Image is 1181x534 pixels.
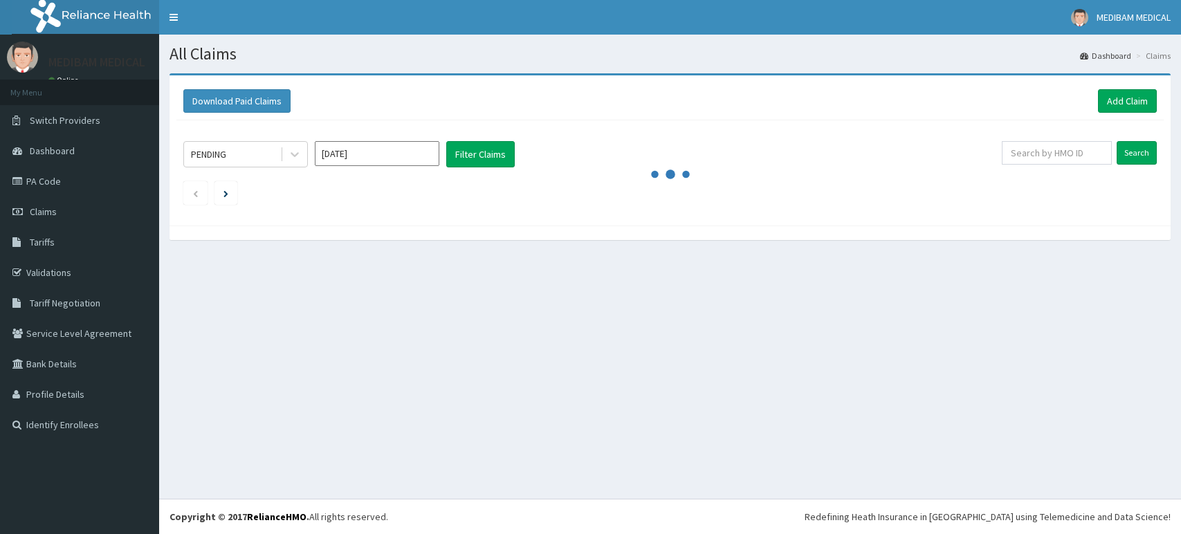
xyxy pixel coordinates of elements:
input: Search [1117,141,1157,165]
span: Dashboard [30,145,75,157]
span: Switch Providers [30,114,100,127]
strong: Copyright © 2017 . [170,510,309,523]
button: Download Paid Claims [183,89,291,113]
footer: All rights reserved. [159,499,1181,534]
h1: All Claims [170,45,1171,63]
span: MEDIBAM MEDICAL [1097,11,1171,24]
div: PENDING [191,147,226,161]
span: Tariffs [30,236,55,248]
a: Online [48,75,82,85]
img: User Image [7,42,38,73]
input: Search by HMO ID [1002,141,1112,165]
a: Previous page [192,187,199,199]
a: Dashboard [1080,50,1131,62]
svg: audio-loading [650,154,691,195]
a: Next page [223,187,228,199]
li: Claims [1133,50,1171,62]
input: Select Month and Year [315,141,439,166]
p: MEDIBAM MEDICAL [48,56,145,68]
a: Add Claim [1098,89,1157,113]
span: Tariff Negotiation [30,297,100,309]
div: Redefining Heath Insurance in [GEOGRAPHIC_DATA] using Telemedicine and Data Science! [805,510,1171,524]
button: Filter Claims [446,141,515,167]
img: User Image [1071,9,1088,26]
span: Claims [30,205,57,218]
a: RelianceHMO [247,510,306,523]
